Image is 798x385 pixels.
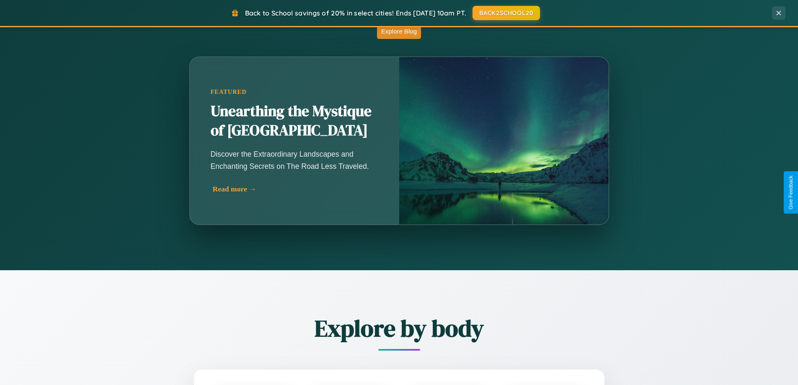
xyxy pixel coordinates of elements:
[377,23,421,39] button: Explore Blog
[245,9,466,17] span: Back to School savings of 20% in select cities! Ends [DATE] 10am PT.
[213,185,380,194] div: Read more →
[148,312,651,344] h2: Explore by body
[788,176,794,209] div: Give Feedback
[211,148,378,172] p: Discover the Extraordinary Landscapes and Enchanting Secrets on The Road Less Traveled.
[473,6,540,20] button: BACK2SCHOOL20
[211,102,378,140] h2: Unearthing the Mystique of [GEOGRAPHIC_DATA]
[211,88,378,96] div: Featured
